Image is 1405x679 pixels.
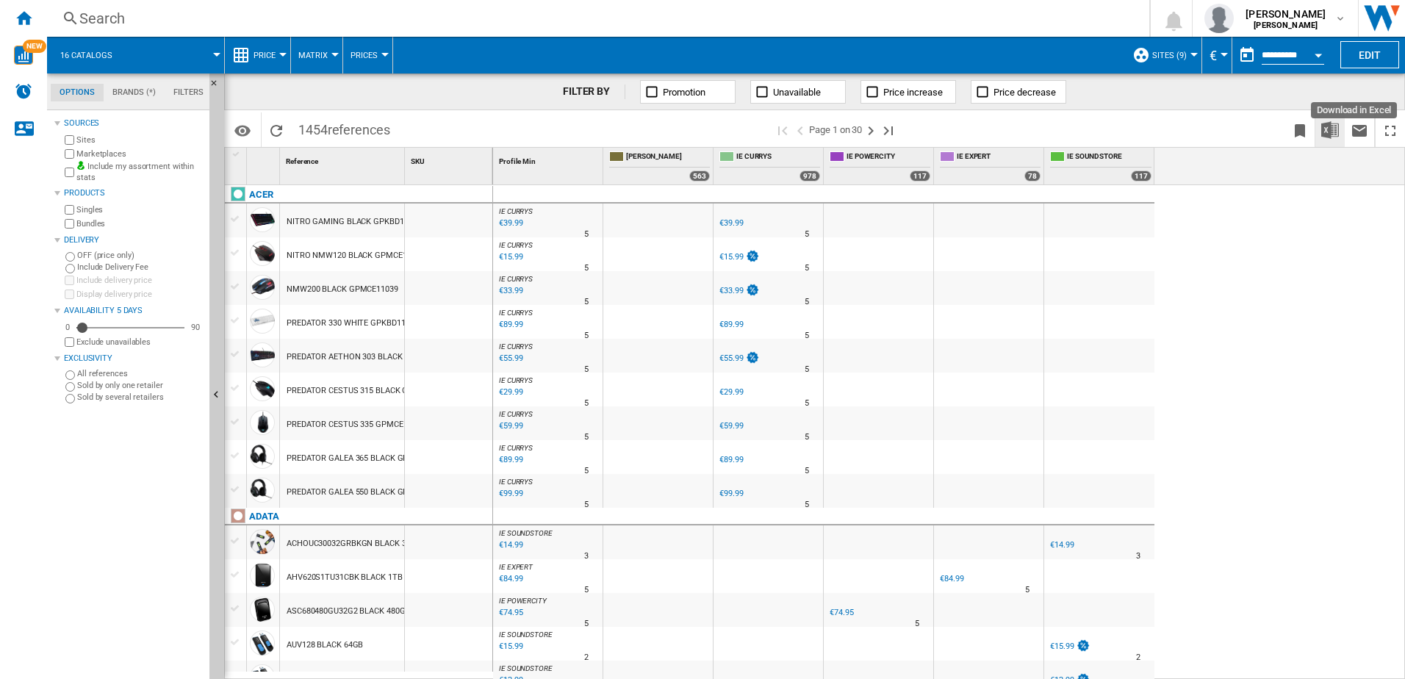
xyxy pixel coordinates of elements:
[1345,112,1374,147] button: Send this report by email
[584,583,589,597] div: Delivery Time : 5 days
[584,295,589,309] div: Delivery Time : 5 days
[1025,583,1030,597] div: Delivery Time : 5 days
[254,51,276,60] span: Price
[14,46,33,65] img: wise-card.svg
[497,486,522,501] div: Last updated : Monday, 22 September 2025 00:20
[499,478,533,486] span: IE CURRYS
[717,486,743,501] div: €99.99
[1285,112,1315,147] button: Bookmark this report
[791,112,809,147] button: >Previous page
[1132,37,1194,73] div: sites (9)
[65,149,74,159] input: Marketplaces
[499,309,533,317] span: IE CURRYS
[1202,37,1232,73] md-menu: Currency
[1321,121,1339,139] img: excel-24x24.png
[64,353,204,364] div: Exclusivity
[719,218,743,228] div: €39.99
[584,261,589,276] div: Delivery Time : 5 days
[499,157,536,165] span: Profile Min
[910,170,930,182] div: 117 offers sold by IE POWERCITY
[64,187,204,199] div: Products
[283,148,404,170] div: Reference Sort None
[351,37,385,73] button: Prices
[65,337,74,347] input: Display delivery price
[938,572,963,586] div: €84.99
[76,337,204,348] label: Exclude unavailables
[328,122,390,137] span: references
[805,396,809,411] div: Delivery Time : 5 days
[663,87,705,98] span: Promotion
[805,497,809,512] div: Delivery Time : 5 days
[717,419,743,434] div: €59.99
[584,617,589,631] div: Delivery Time : 5 days
[65,205,74,215] input: Singles
[250,148,279,170] div: Sort None
[745,284,760,296] img: promotionV3.png
[799,170,820,182] div: 978 offers sold by IE CURRYS
[940,574,963,583] div: €84.99
[64,234,204,246] div: Delivery
[499,444,533,452] span: IE CURRYS
[298,37,335,73] div: Matrix
[584,464,589,478] div: Delivery Time : 5 days
[719,421,743,431] div: €59.99
[584,497,589,512] div: Delivery Time : 5 days
[76,134,204,145] label: Sites
[76,161,85,170] img: mysite-bg-18x18.png
[719,320,743,329] div: €89.99
[1210,48,1217,63] span: €
[62,322,73,333] div: 0
[1315,112,1345,147] button: Download in Excel
[689,170,710,182] div: 563 offers sold by IE HARVEY NORMAN
[76,204,204,215] label: Singles
[65,163,74,182] input: Include my assortment within stats
[65,252,75,262] input: OFF (price only)
[499,275,533,283] span: IE CURRYS
[805,362,809,377] div: Delivery Time : 5 days
[805,430,809,445] div: Delivery Time : 5 days
[351,51,378,60] span: Prices
[65,382,75,392] input: Sold by only one retailer
[54,37,217,73] div: 16 catalogs
[1246,7,1326,21] span: [PERSON_NAME]
[287,475,446,509] div: PREDATOR GALEA 550 BLACK GPHDS1101J
[287,239,425,273] div: NITRO NMW120 BLACK GPMCE1101R
[499,207,533,215] span: IE CURRYS
[497,572,522,586] div: Last updated : Monday, 22 September 2025 06:41
[1048,639,1090,654] div: €15.99
[883,87,943,98] span: Price increase
[827,606,853,620] div: €74.95
[805,227,809,242] div: Delivery Time : 5 days
[287,340,452,374] div: PREDATOR AETHON 303 BLACK GPKBD11048
[291,112,398,143] span: 1454
[827,148,933,184] div: IE POWERCITY 117 offers sold by IE POWERCITY
[77,368,204,379] label: All references
[860,80,956,104] button: Price increase
[287,561,403,594] div: AHV620S1TU31CBK BLACK 1TB
[1048,538,1074,553] div: €14.99
[1204,4,1234,33] img: profile.jpg
[497,538,522,553] div: Last updated : Monday, 22 September 2025 09:07
[408,148,492,170] div: Sort None
[805,464,809,478] div: Delivery Time : 5 days
[1152,51,1187,60] span: sites (9)
[719,353,743,363] div: €55.99
[719,489,743,498] div: €99.99
[1376,112,1405,147] button: Maximize
[79,8,1111,29] div: Search
[606,148,713,184] div: [PERSON_NAME] 563 offers sold by IE HARVEY NORMAN
[287,628,363,662] div: AUV128 BLACK 64GB
[165,84,212,101] md-tab-item: Filters
[971,80,1066,104] button: Price decrease
[717,351,760,366] div: €55.99
[497,317,522,332] div: Last updated : Monday, 22 September 2025 06:33
[1340,41,1399,68] button: Edit
[76,289,204,300] label: Display delivery price
[15,82,32,100] img: alerts-logo.svg
[76,320,184,335] md-slider: Availability
[880,112,897,147] button: Last page
[1136,549,1140,564] div: Delivery Time : 3 days
[499,241,533,249] span: IE CURRYS
[745,250,760,262] img: promotionV3.png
